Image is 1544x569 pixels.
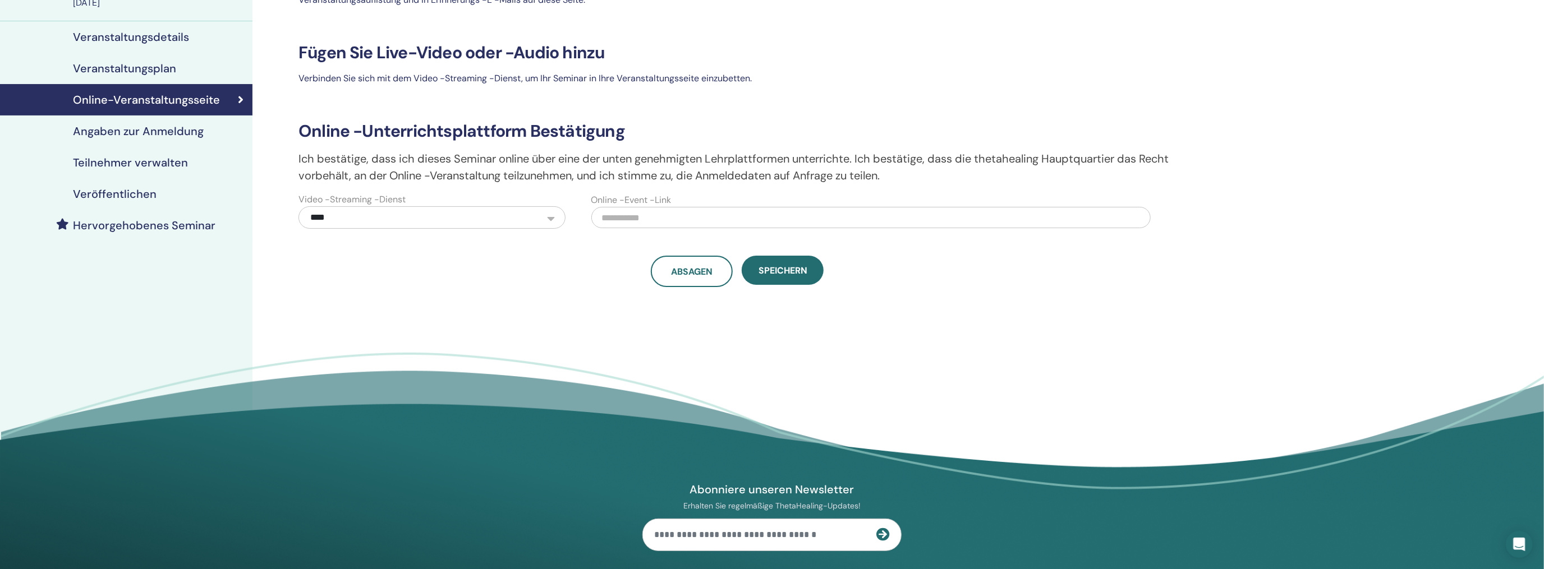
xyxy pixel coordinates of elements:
[591,193,672,207] label: Online -Event -Link
[73,219,215,232] h4: Hervorgehobenes Seminar
[298,193,406,206] label: Video -Streaming -Dienst
[651,256,733,287] a: Absagen
[73,187,157,201] h4: Veröffentlichen
[1506,531,1533,558] div: Open Intercom Messenger
[642,482,902,497] h4: Abonniere unseren Newsletter
[73,62,176,75] h4: Veranstaltungsplan
[759,265,807,276] span: Speichern
[73,124,204,138] h4: Angaben zur Anmeldung
[73,93,220,107] h4: Online-Veranstaltungsseite
[292,72,1183,85] p: Verbinden Sie sich mit dem Video -Streaming -Dienst, um Ihr Seminar in Ihre Veranstaltungsseite e...
[292,43,1183,63] h3: Fügen Sie Live-Video oder -Audio hinzu
[292,150,1183,184] p: Ich bestätige, dass ich dieses Seminar online über eine der unten genehmigten Lehrplattformen unt...
[642,501,902,511] p: Erhalten Sie regelmäßige ThetaHealing-Updates!
[742,256,824,285] button: Speichern
[73,30,189,44] h4: Veranstaltungsdetails
[671,266,713,277] span: Absagen
[292,121,1183,141] h3: Online -Unterrichtsplattform Bestätigung
[73,156,188,169] h4: Teilnehmer verwalten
